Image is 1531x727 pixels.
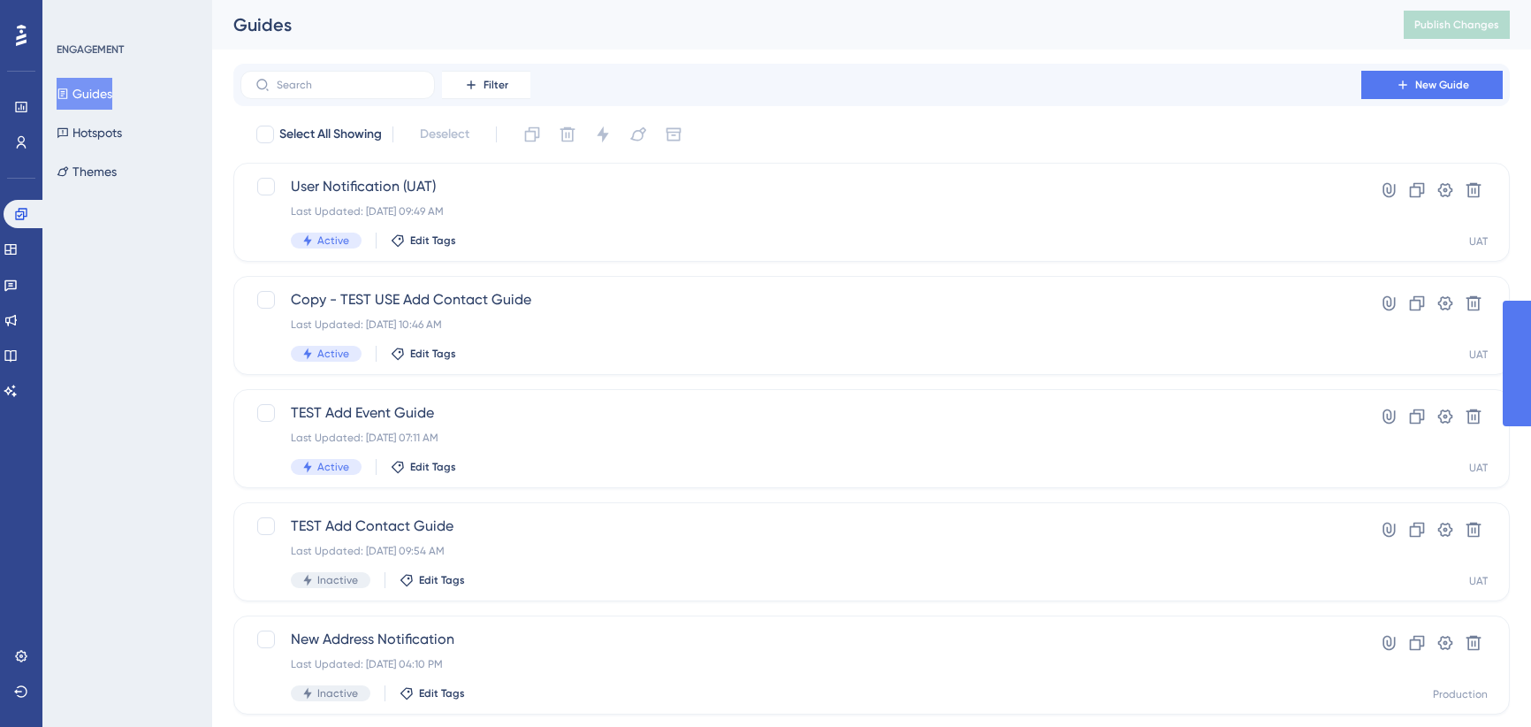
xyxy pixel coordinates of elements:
span: User Notification (UAT) [291,176,1311,197]
button: Edit Tags [391,460,456,474]
span: Inactive [317,573,358,587]
span: New Guide [1415,78,1469,92]
div: Last Updated: [DATE] 09:54 AM [291,544,1311,558]
button: Edit Tags [400,686,465,700]
div: ENGAGEMENT [57,42,124,57]
span: Active [317,347,349,361]
button: Themes [57,156,117,187]
span: Deselect [420,124,469,145]
div: Last Updated: [DATE] 07:11 AM [291,431,1311,445]
span: Copy - TEST USE Add Contact Guide [291,289,1311,310]
div: Last Updated: [DATE] 10:46 AM [291,318,1311,332]
div: Production [1433,687,1488,701]
div: UAT [1469,461,1488,475]
span: Inactive [317,686,358,700]
input: Search [277,79,420,91]
span: Filter [484,78,508,92]
iframe: UserGuiding AI Assistant Launcher [1457,657,1510,710]
span: Active [317,460,349,474]
button: Guides [57,78,112,110]
button: New Guide [1361,71,1503,99]
div: UAT [1469,234,1488,249]
span: Edit Tags [410,233,456,248]
span: Edit Tags [410,460,456,474]
span: Select All Showing [279,124,382,145]
button: Publish Changes [1404,11,1510,39]
span: TEST Add Event Guide [291,402,1311,424]
div: UAT [1469,574,1488,588]
div: UAT [1469,348,1488,362]
div: Last Updated: [DATE] 09:49 AM [291,204,1311,218]
div: Guides [233,12,1360,37]
span: New Address Notification [291,629,1311,650]
button: Edit Tags [391,233,456,248]
button: Hotspots [57,117,122,149]
span: Publish Changes [1414,18,1499,32]
span: Active [317,233,349,248]
button: Deselect [404,119,485,150]
span: Edit Tags [419,686,465,700]
div: Last Updated: [DATE] 04:10 PM [291,657,1311,671]
button: Edit Tags [391,347,456,361]
span: Edit Tags [419,573,465,587]
button: Filter [442,71,530,99]
span: Edit Tags [410,347,456,361]
span: TEST Add Contact Guide [291,516,1311,537]
button: Edit Tags [400,573,465,587]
